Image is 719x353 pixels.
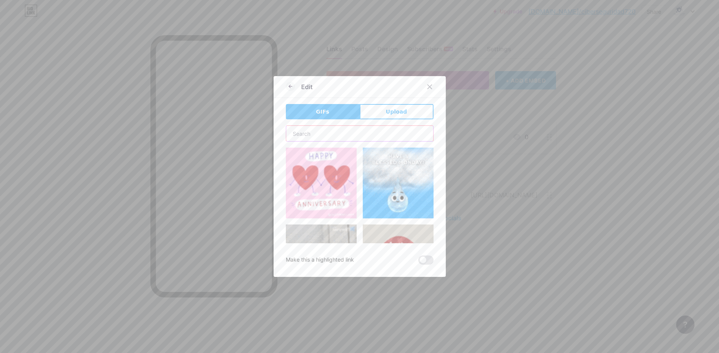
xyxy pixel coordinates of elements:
div: Edit [301,82,313,91]
span: GIFs [316,108,329,116]
input: Search [286,126,433,141]
img: Gihpy [363,148,434,218]
span: Upload [386,108,407,116]
div: Make this a highlighted link [286,255,354,265]
button: Upload [360,104,434,119]
button: GIFs [286,104,360,119]
img: Gihpy [286,148,357,218]
img: Gihpy [286,224,357,329]
img: Gihpy [363,224,434,295]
